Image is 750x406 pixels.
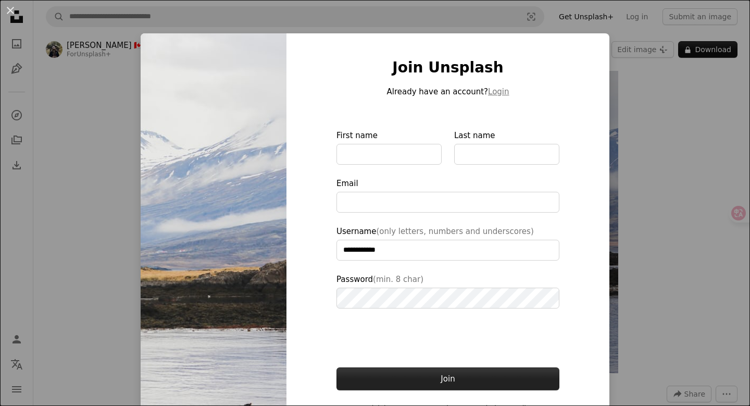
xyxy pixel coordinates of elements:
[488,85,509,98] button: Login
[336,192,559,213] input: Email
[336,177,559,213] label: Email
[336,367,559,390] button: Join
[454,144,559,165] input: Last name
[336,129,442,165] label: First name
[336,273,559,309] label: Password
[336,144,442,165] input: First name
[454,129,559,165] label: Last name
[336,58,559,77] h1: Join Unsplash
[336,288,559,309] input: Password(min. 8 char)
[336,225,559,261] label: Username
[376,227,533,236] span: (only letters, numbers and underscores)
[336,85,559,98] p: Already have an account?
[336,240,559,261] input: Username(only letters, numbers and underscores)
[373,275,423,284] span: (min. 8 char)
